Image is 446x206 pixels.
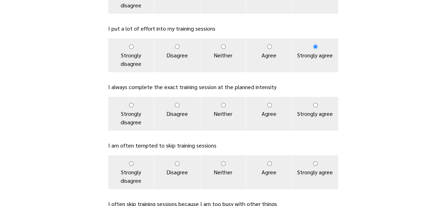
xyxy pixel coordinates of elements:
label: Strongly disagree [108,38,154,72]
input: Strongly agree [313,44,318,49]
input: Neither [221,44,226,49]
input: Strongly disagree [129,44,134,49]
label: Agree [246,38,292,72]
input: Strongly agree [313,103,318,107]
input: Agree [267,44,272,49]
input: Strongly agree [313,161,318,166]
input: Disagree [175,44,179,49]
input: Neither [221,161,226,166]
label: Agree [246,97,292,131]
label: Strongly agree [292,155,338,189]
input: Disagree [175,161,179,166]
input: Agree [267,103,272,107]
label: Neither [200,155,246,189]
input: Disagree [175,103,179,107]
label: Disagree [154,155,200,189]
input: Agree [267,161,272,166]
label: Disagree [154,38,200,72]
label: Agree [246,155,292,189]
p: I always complete the exact training session at the planned intensity [108,83,338,91]
input: Strongly disagree [129,161,134,166]
label: Strongly disagree [108,97,154,131]
input: Neither [221,103,226,107]
label: Strongly disagree [108,155,154,189]
label: Disagree [154,97,200,131]
p: I put a lot of effort into my training sessions [108,24,338,33]
label: Strongly agree [292,38,338,72]
input: Strongly disagree [129,103,134,107]
label: Strongly agree [292,97,338,131]
p: I am often tempted to skip training sessions [108,141,338,150]
label: Neither [200,97,246,131]
label: Neither [200,38,246,72]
